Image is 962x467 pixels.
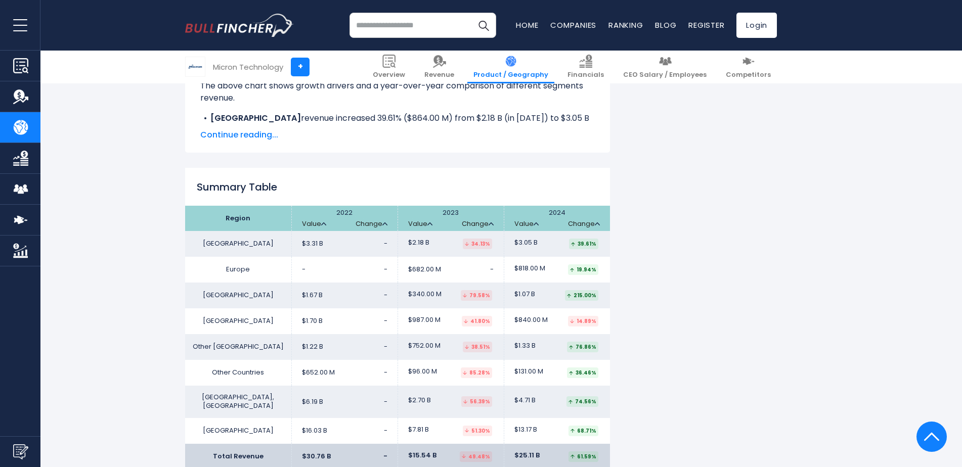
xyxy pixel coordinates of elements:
[514,316,548,324] span: $840.00 M
[383,452,387,461] span: -
[408,239,429,247] span: $2.18 B
[302,343,323,351] span: $1.22 B
[463,426,492,436] div: 51.30%
[302,317,323,325] span: $1.70 B
[550,20,596,30] a: Companies
[461,290,492,301] div: 79.58%
[384,427,387,435] span: -
[367,51,411,83] a: Overview
[302,368,335,377] span: $652.00 M
[514,220,539,228] a: Value
[514,342,536,350] span: $1.33 B
[569,426,598,436] div: 68.71%
[568,264,598,275] div: 19.94%
[490,265,494,274] span: -
[566,396,598,407] div: 74.56%
[408,367,437,376] span: $96.00 M
[302,427,327,435] span: $16.03 B
[568,316,598,326] div: 14.89%
[504,206,610,231] th: 2024
[185,283,291,308] td: [GEOGRAPHIC_DATA]
[302,240,323,248] span: $3.31 B
[567,367,598,378] div: 36.46%
[185,179,610,195] h2: Summary Table
[623,71,707,79] span: CEO Salary / Employees
[569,451,598,462] div: 61.59%
[185,257,291,283] td: Europe
[185,308,291,334] td: [GEOGRAPHIC_DATA]
[460,451,492,462] div: 49.48%
[384,265,387,274] span: -
[356,220,387,228] a: Change
[516,20,538,30] a: Home
[373,71,405,79] span: Overview
[408,396,431,405] span: $2.70 B
[210,112,301,124] b: [GEOGRAPHIC_DATA]
[186,57,205,76] img: MU logo
[213,61,283,73] div: Micron Technology
[408,451,436,460] span: $15.54 B
[200,80,595,104] p: The above chart shows growth drivers and a year-over-year comparison of different segments' revenue.
[291,206,398,231] th: 2022
[720,51,777,83] a: Competitors
[200,129,595,141] span: Continue reading...
[462,316,492,326] div: 41.80%
[471,13,496,38] button: Search
[384,317,387,325] span: -
[408,265,441,274] span: $682.00 M
[185,418,291,444] td: [GEOGRAPHIC_DATA]
[617,51,713,83] a: CEO Salary / Employees
[565,290,598,301] div: 215.00%
[736,13,777,38] a: Login
[185,206,291,231] th: Region
[726,71,771,79] span: Competitors
[561,51,610,83] a: Financials
[514,396,536,405] span: $4.71 B
[467,51,554,83] a: Product / Geography
[461,367,492,378] div: 85.28%
[384,368,387,377] span: -
[384,240,387,248] span: -
[569,239,598,249] div: 39.61%
[608,20,643,30] a: Ranking
[185,334,291,360] td: Other [GEOGRAPHIC_DATA]
[514,451,540,460] span: $25.11 B
[424,71,454,79] span: Revenue
[463,342,492,352] div: 38.51%
[185,14,294,37] a: Go to homepage
[408,342,441,350] span: $752.00 M
[514,264,545,273] span: $818.00 M
[408,290,442,299] span: $340.00 M
[302,291,323,300] span: $1.67 B
[568,220,600,228] a: Change
[514,239,538,247] span: $3.05 B
[473,71,548,79] span: Product / Geography
[655,20,676,30] a: Blog
[461,396,492,407] div: 56.39%
[514,426,537,434] span: $13.17 B
[514,290,535,299] span: $1.07 B
[302,220,326,228] a: Value
[185,14,294,37] img: bullfincher logo
[302,398,323,406] span: $6.19 B
[384,291,387,300] span: -
[302,452,331,461] span: $30.76 B
[398,206,504,231] th: 2023
[384,398,387,406] span: -
[302,265,305,274] span: -
[463,239,492,249] div: 34.13%
[462,220,494,228] a: Change
[408,426,429,434] span: $7.81 B
[688,20,724,30] a: Register
[200,112,595,136] li: revenue increased 39.61% ($864.00 M) from $2.18 B (in [DATE]) to $3.05 B (in [DATE]).
[514,367,543,376] span: $131.00 M
[185,386,291,418] td: [GEOGRAPHIC_DATA], [GEOGRAPHIC_DATA]
[291,58,310,76] a: +
[567,342,598,352] div: 76.86%
[418,51,460,83] a: Revenue
[408,316,441,324] span: $987.00 M
[185,231,291,257] td: [GEOGRAPHIC_DATA]
[384,343,387,351] span: -
[408,220,432,228] a: Value
[185,360,291,386] td: Other Countries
